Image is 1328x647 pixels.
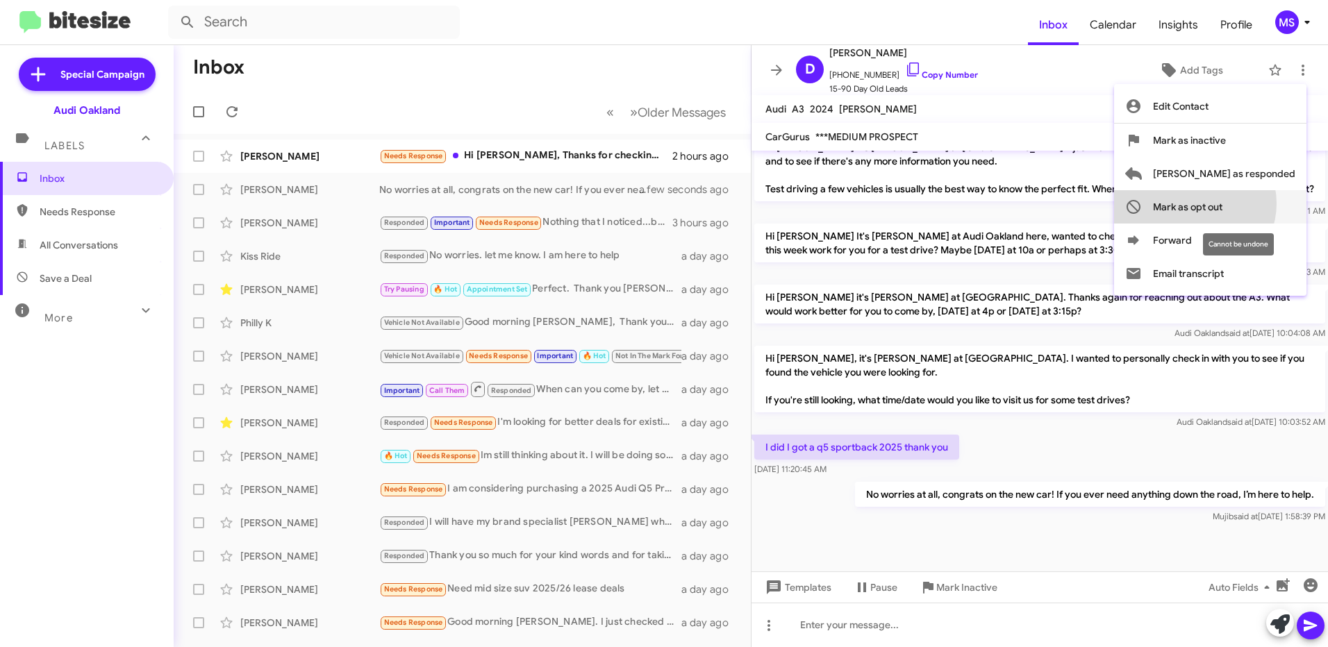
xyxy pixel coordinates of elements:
div: Cannot be undone [1203,233,1274,255]
span: Mark as opt out [1153,190,1222,224]
button: Email transcript [1114,257,1306,290]
span: [PERSON_NAME] as responded [1153,157,1295,190]
span: Edit Contact [1153,90,1209,123]
span: Mark as inactive [1153,124,1226,157]
button: Forward [1114,224,1306,257]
